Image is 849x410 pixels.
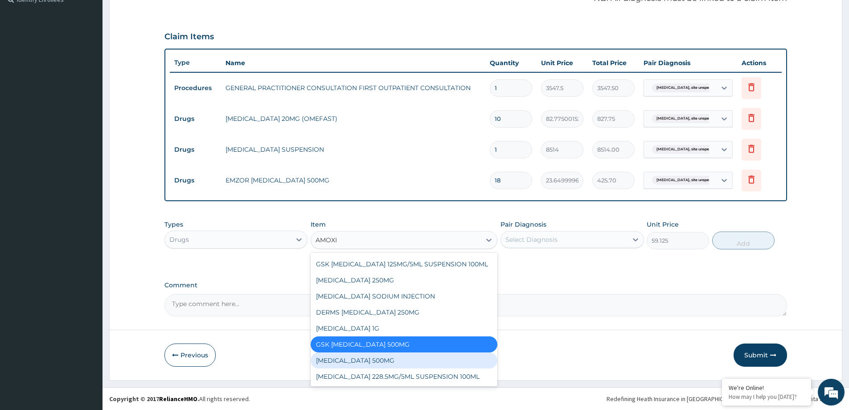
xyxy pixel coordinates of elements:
label: Comment [164,282,787,289]
th: Actions [737,54,782,72]
button: Submit [734,344,787,367]
div: [MEDICAL_DATA] 500MG [311,352,497,369]
div: Select Diagnosis [505,235,558,244]
th: Quantity [485,54,537,72]
div: Redefining Heath Insurance in [GEOGRAPHIC_DATA] using Telemedicine and Data Science! [607,394,842,403]
span: [MEDICAL_DATA], site unspecified [652,145,724,154]
th: Unit Price [537,54,588,72]
span: [MEDICAL_DATA], site unspecified [652,83,724,92]
a: RelianceHMO [159,395,197,403]
label: Pair Diagnosis [500,220,546,229]
td: [MEDICAL_DATA] SUSPENSION [221,141,485,158]
td: [MEDICAL_DATA] 20MG (OMEFAST) [221,110,485,128]
div: [MEDICAL_DATA] SODIUM INJECTION [311,288,497,304]
div: Drugs [169,235,189,244]
div: DERMS [MEDICAL_DATA] 250MG [311,304,497,320]
td: EMZOR [MEDICAL_DATA] 500MG [221,171,485,189]
span: [MEDICAL_DATA], site unspecified [652,114,724,123]
img: d_794563401_company_1708531726252_794563401 [16,45,36,67]
label: Unit Price [647,220,679,229]
label: Types [164,221,183,228]
button: Add [712,232,775,249]
div: [MEDICAL_DATA] 1G [311,320,497,336]
td: Drugs [170,141,221,158]
div: [MEDICAL_DATA] 250MG [311,272,497,288]
div: We're Online! [729,384,804,392]
label: Item [311,220,326,229]
div: GSK [MEDICAL_DATA] 125MG/5ML SUSPENSION 100ML [311,256,497,272]
th: Pair Diagnosis [639,54,737,72]
td: GENERAL PRACTITIONER CONSULTATION FIRST OUTPATIENT CONSULTATION [221,79,485,97]
div: Chat with us now [46,50,150,62]
th: Name [221,54,485,72]
strong: Copyright © 2017 . [109,395,199,403]
td: Procedures [170,80,221,96]
button: Previous [164,344,216,367]
h3: Claim Items [164,32,214,42]
th: Total Price [588,54,639,72]
td: Drugs [170,111,221,127]
span: We're online! [52,112,123,203]
div: [MEDICAL_DATA] 228.5MG/5ML SUSPENSION 100ML [311,369,497,385]
th: Type [170,54,221,71]
footer: All rights reserved. [103,387,849,410]
td: Drugs [170,172,221,189]
span: [MEDICAL_DATA], site unspecified [652,176,724,185]
div: GSK [MEDICAL_DATA] 500MG [311,336,497,352]
p: How may I help you today? [729,393,804,401]
textarea: Type your message and hit 'Enter' [4,244,170,275]
div: Minimize live chat window [146,4,168,26]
